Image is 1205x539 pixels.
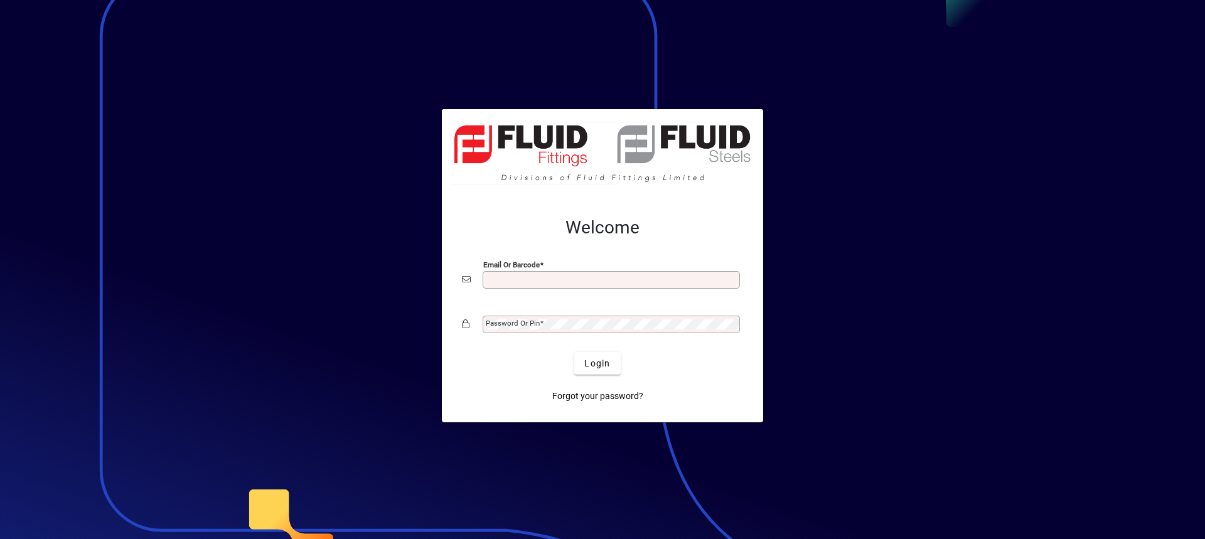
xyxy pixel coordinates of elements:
[584,357,610,370] span: Login
[552,390,643,403] span: Forgot your password?
[574,352,620,375] button: Login
[462,217,743,238] h2: Welcome
[547,385,648,407] a: Forgot your password?
[483,260,540,269] mat-label: Email or Barcode
[486,319,540,328] mat-label: Password or Pin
